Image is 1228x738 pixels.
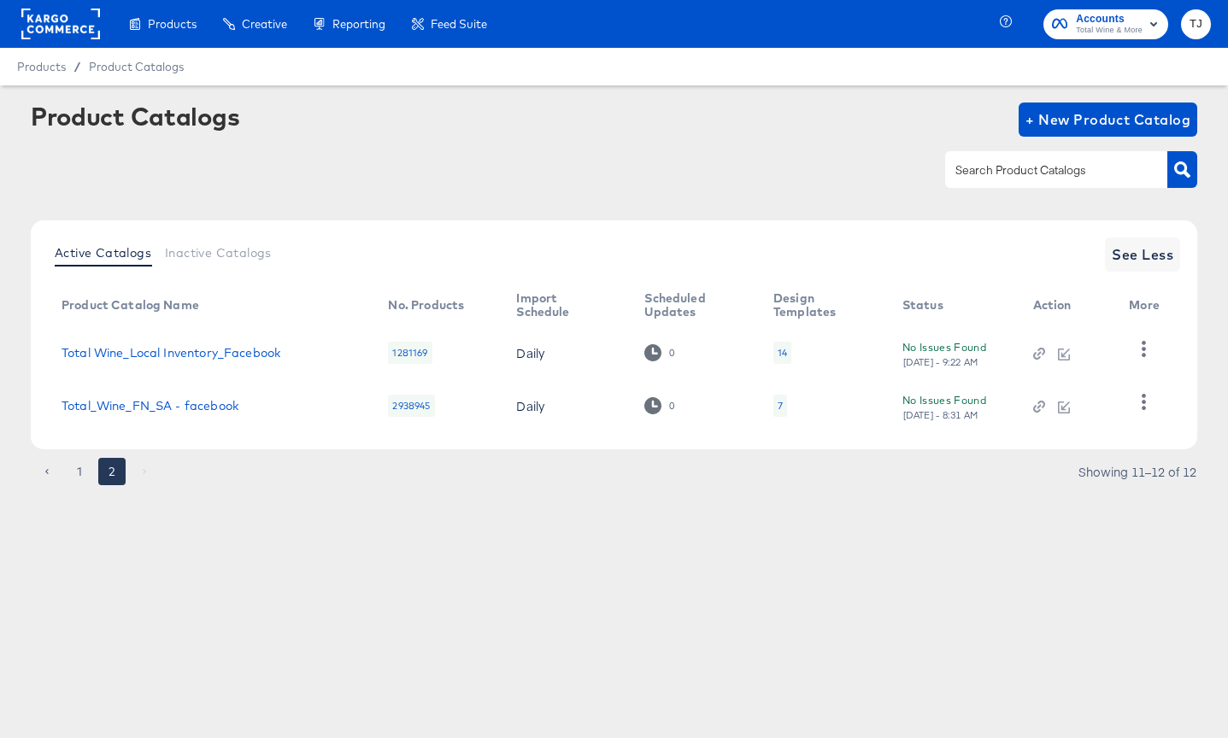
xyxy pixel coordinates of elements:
span: Products [148,17,197,31]
a: Total_Wine_FN_SA - facebook [62,399,238,413]
th: Action [1019,285,1116,326]
span: / [66,60,89,73]
button: Go to page 1 [66,458,93,485]
div: 14 [773,342,791,364]
div: 7 [773,395,787,417]
a: Total Wine_Local Inventory_Facebook [62,346,280,360]
button: AccountsTotal Wine & More [1043,9,1168,39]
span: Reporting [332,17,385,31]
span: Inactive Catalogs [165,246,272,260]
th: More [1115,285,1180,326]
div: 0 [644,397,674,413]
div: 0 [668,400,675,412]
span: Active Catalogs [55,246,151,260]
span: Total Wine & More [1076,24,1143,38]
button: page 2 [98,458,126,485]
div: No. Products [388,298,464,312]
span: Accounts [1076,10,1143,28]
div: 7 [778,399,783,413]
div: 0 [668,347,675,359]
button: Go to previous page [33,458,61,485]
button: TJ [1181,9,1211,39]
span: TJ [1188,15,1204,34]
div: 0 [644,344,674,360]
button: See Less [1105,237,1180,272]
div: Product Catalogs [31,102,239,130]
button: + New Product Catalog [1019,102,1197,137]
div: 1281169 [388,342,432,364]
nav: pagination navigation [31,458,161,485]
span: Products [17,60,66,73]
span: + New Product Catalog [1025,108,1190,132]
div: Product Catalog Name [62,298,199,312]
div: Design Templates [773,291,868,319]
input: Search Product Catalogs [952,161,1134,180]
td: Daily [502,379,631,432]
div: Import Schedule [516,291,610,319]
td: Daily [502,326,631,379]
th: Status [889,285,1019,326]
a: Product Catalogs [89,60,184,73]
span: See Less [1112,243,1173,266]
div: 14 [778,346,787,360]
div: 2938945 [388,395,434,417]
span: Feed Suite [431,17,487,31]
div: Showing 11–12 of 12 [1078,466,1197,477]
span: Creative [242,17,287,31]
div: Scheduled Updates [644,291,739,319]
